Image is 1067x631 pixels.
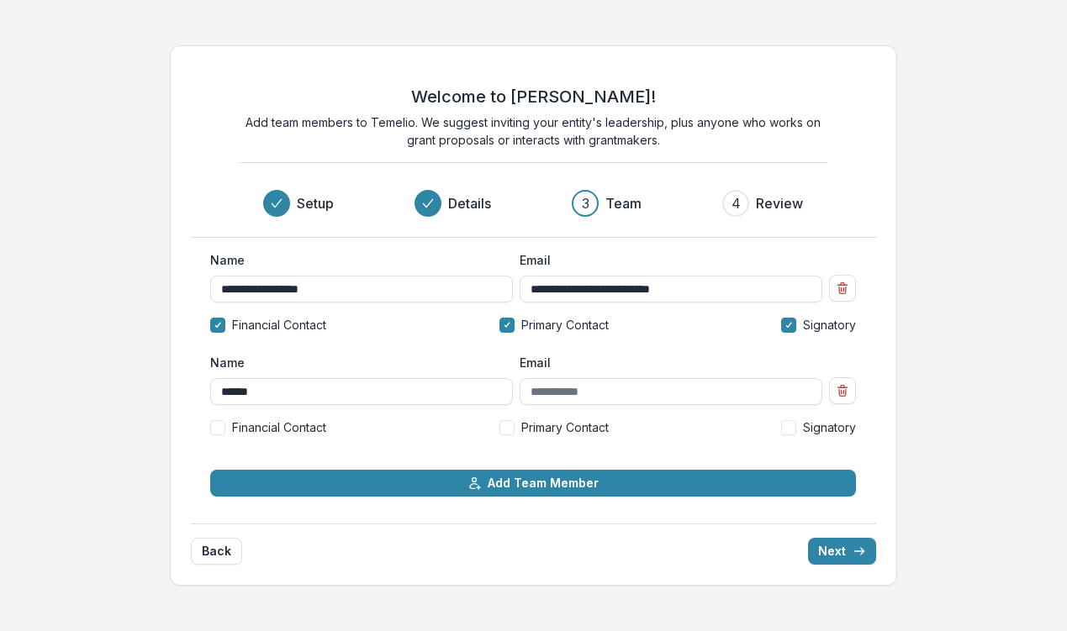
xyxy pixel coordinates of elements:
[448,193,491,213] h3: Details
[521,418,609,436] span: Primary Contact
[520,354,812,371] label: Email
[520,251,812,269] label: Email
[210,354,503,371] label: Name
[210,470,856,497] button: Add Team Member
[521,316,609,334] span: Primary Contact
[732,193,741,213] div: 4
[582,193,589,213] div: 3
[829,275,856,302] button: Remove team member
[297,193,334,213] h3: Setup
[756,193,803,213] h3: Review
[191,538,242,565] button: Back
[232,418,326,436] span: Financial Contact
[803,418,856,436] span: Signatory
[829,377,856,404] button: Remove team member
[239,113,827,149] p: Add team members to Temelio. We suggest inviting your entity's leadership, plus anyone who works ...
[263,190,803,217] div: Progress
[808,538,876,565] button: Next
[210,251,503,269] label: Name
[803,316,856,334] span: Signatory
[605,193,642,213] h3: Team
[232,316,326,334] span: Financial Contact
[411,87,656,107] h2: Welcome to [PERSON_NAME]!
